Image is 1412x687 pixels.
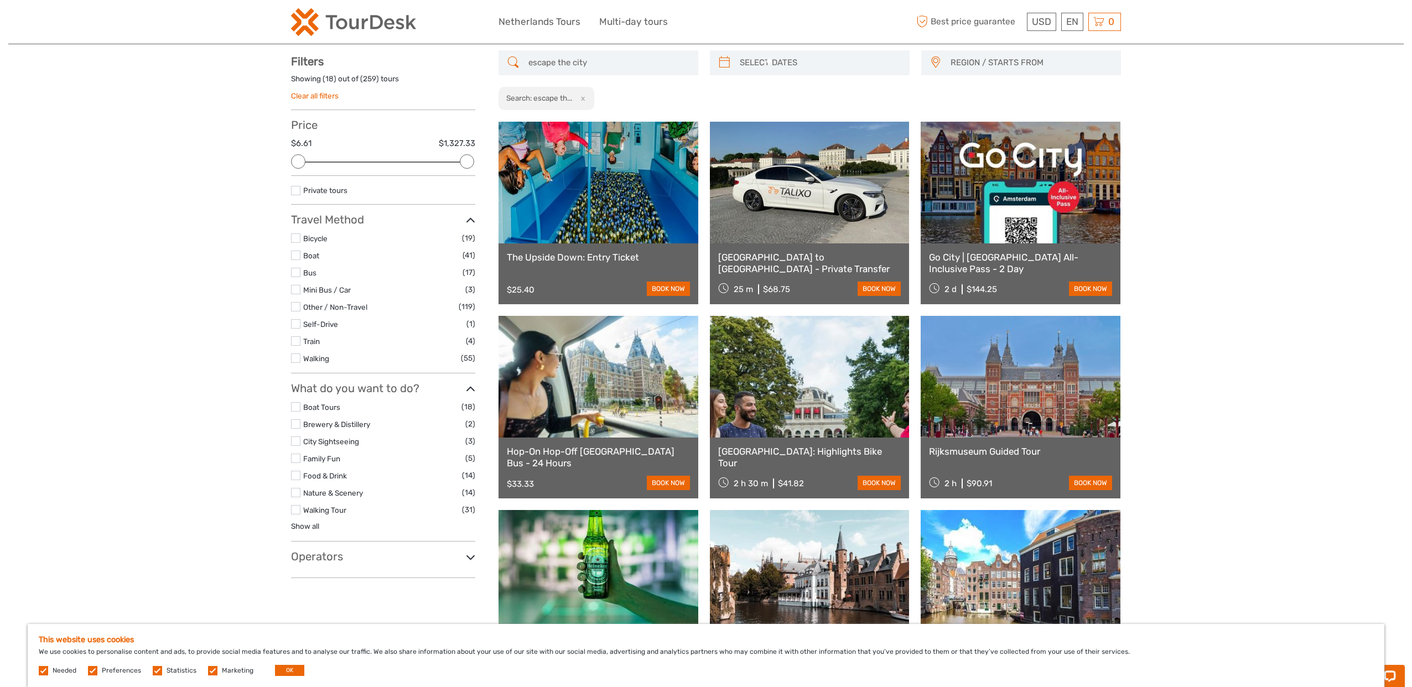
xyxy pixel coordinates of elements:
a: Multi-day tours [599,14,668,30]
a: book now [1069,476,1112,490]
span: (17) [463,266,475,279]
span: (14) [462,469,475,482]
label: Statistics [167,666,196,675]
a: Brewery & Distillery [303,420,370,429]
div: $41.82 [778,478,804,488]
span: (119) [459,300,475,313]
a: Nature & Scenery [303,488,363,497]
a: The Upside Down: Entry Ticket [507,252,690,263]
a: [GEOGRAPHIC_DATA]: Highlights Bike Tour [718,446,901,469]
p: Chat now [15,19,125,28]
a: book now [647,476,690,490]
a: Mini Bus / Car [303,285,351,294]
a: Boat Tours [303,403,340,412]
button: x [574,92,589,104]
span: (4) [466,335,475,347]
div: We use cookies to personalise content and ads, to provide social media features and to analyse ou... [28,624,1384,687]
a: book now [1069,282,1112,296]
label: Needed [53,666,76,675]
a: Private tours [303,186,347,195]
span: USD [1032,16,1051,27]
button: OK [275,665,304,676]
button: Open LiveChat chat widget [127,17,141,30]
a: Food & Drink [303,471,347,480]
label: Preferences [102,666,141,675]
label: 259 [363,74,376,84]
label: Marketing [222,666,253,675]
span: 2 h [944,478,957,488]
div: EN [1061,13,1083,31]
span: 2 h 30 m [734,478,768,488]
h3: Travel Method [291,213,475,226]
a: book now [858,476,901,490]
a: Bus [303,268,316,277]
a: Show all [291,522,319,530]
h2: Search: escape th... [506,93,572,102]
button: REGION / STARTS FROM [946,54,1115,72]
a: Rijksmuseum Guided Tour [929,446,1112,457]
a: [GEOGRAPHIC_DATA] to [GEOGRAPHIC_DATA] - Private Transfer [718,252,901,274]
a: Netherlands Tours [499,14,580,30]
span: (41) [463,249,475,262]
a: Other / Non-Travel [303,303,367,311]
div: $144.25 [967,284,997,294]
span: (3) [465,435,475,447]
a: Walking [303,354,329,363]
h5: This website uses cookies [39,635,1373,644]
a: book now [858,282,901,296]
h3: Operators [291,550,475,563]
span: (18) [461,400,475,413]
label: $6.61 [291,138,312,149]
div: $90.91 [967,478,992,488]
a: Boat [303,251,319,260]
label: $1,327.33 [439,138,475,149]
a: Family Fun [303,454,340,463]
label: 18 [325,74,334,84]
a: book now [647,282,690,296]
span: (3) [465,283,475,296]
span: (1) [466,318,475,330]
a: Walking Tour [303,506,346,514]
a: Train [303,337,320,346]
span: (14) [462,486,475,499]
span: (31) [462,503,475,516]
input: SEARCH [524,53,693,72]
span: (55) [461,352,475,365]
span: (5) [465,452,475,465]
a: City Sightseeing [303,437,359,446]
div: Showing ( ) out of ( ) tours [291,74,475,91]
input: SELECT DATES [735,53,904,72]
a: Clear all filters [291,91,339,100]
img: 2254-3441b4b5-4e5f-4d00-b396-31f1d84a6ebf_logo_small.png [291,8,416,36]
span: Best price guarantee [913,13,1024,31]
h3: Price [291,118,475,132]
h3: What do you want to do? [291,382,475,395]
a: Go City | [GEOGRAPHIC_DATA] All-Inclusive Pass - 2 Day [929,252,1112,274]
div: $33.33 [507,479,534,489]
a: Hop-On Hop-Off [GEOGRAPHIC_DATA] Bus - 24 Hours [507,446,690,469]
span: (2) [465,418,475,430]
div: $68.75 [763,284,790,294]
span: (19) [462,232,475,244]
span: 25 m [734,284,753,294]
span: 0 [1107,16,1116,27]
div: $25.40 [507,285,534,295]
a: Bicycle [303,234,328,243]
a: Self-Drive [303,320,338,329]
strong: Filters [291,55,324,68]
span: 2 d [944,284,957,294]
